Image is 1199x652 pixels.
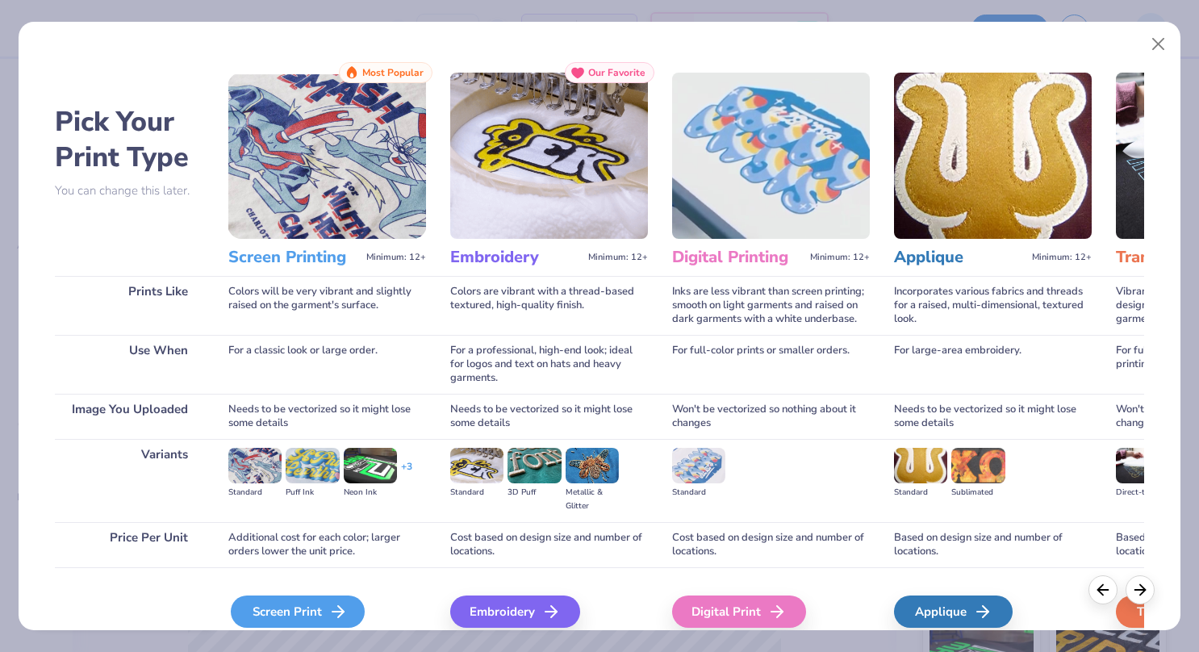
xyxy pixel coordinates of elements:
[566,448,619,483] img: Metallic & Glitter
[228,73,426,239] img: Screen Printing
[228,486,282,499] div: Standard
[55,104,204,175] h2: Pick Your Print Type
[672,448,725,483] img: Standard
[1116,486,1169,499] div: Direct-to-film
[894,522,1092,567] div: Based on design size and number of locations.
[951,486,1005,499] div: Sublimated
[450,73,648,239] img: Embroidery
[450,486,503,499] div: Standard
[672,596,806,628] div: Digital Print
[228,247,360,268] h3: Screen Printing
[1116,448,1169,483] img: Direct-to-film
[508,486,561,499] div: 3D Puff
[286,448,339,483] img: Puff Ink
[951,448,1005,483] img: Sublimated
[672,486,725,499] div: Standard
[450,247,582,268] h3: Embroidery
[231,596,365,628] div: Screen Print
[401,460,412,487] div: + 3
[55,522,204,567] div: Price Per Unit
[228,276,426,335] div: Colors will be very vibrant and slightly raised on the garment's surface.
[55,394,204,439] div: Image You Uploaded
[55,335,204,394] div: Use When
[55,276,204,335] div: Prints Like
[366,252,426,263] span: Minimum: 12+
[1032,252,1092,263] span: Minimum: 12+
[894,486,947,499] div: Standard
[894,276,1092,335] div: Incorporates various fabrics and threads for a raised, multi-dimensional, textured look.
[450,276,648,335] div: Colors are vibrant with a thread-based textured, high-quality finish.
[894,596,1013,628] div: Applique
[894,335,1092,394] div: For large-area embroidery.
[344,486,397,499] div: Neon Ink
[672,247,804,268] h3: Digital Printing
[450,596,580,628] div: Embroidery
[228,335,426,394] div: For a classic look or large order.
[894,73,1092,239] img: Applique
[450,394,648,439] div: Needs to be vectorized so it might lose some details
[894,247,1026,268] h3: Applique
[894,448,947,483] img: Standard
[286,486,339,499] div: Puff Ink
[672,73,870,239] img: Digital Printing
[228,522,426,567] div: Additional cost for each color; larger orders lower the unit price.
[55,184,204,198] p: You can change this later.
[894,394,1092,439] div: Needs to be vectorized so it might lose some details
[566,486,619,513] div: Metallic & Glitter
[508,448,561,483] img: 3D Puff
[450,448,503,483] img: Standard
[588,252,648,263] span: Minimum: 12+
[450,522,648,567] div: Cost based on design size and number of locations.
[672,522,870,567] div: Cost based on design size and number of locations.
[672,394,870,439] div: Won't be vectorized so nothing about it changes
[450,335,648,394] div: For a professional, high-end look; ideal for logos and text on hats and heavy garments.
[672,335,870,394] div: For full-color prints or smaller orders.
[588,67,645,78] span: Our Favorite
[362,67,424,78] span: Most Popular
[228,448,282,483] img: Standard
[1143,29,1173,60] button: Close
[55,439,204,522] div: Variants
[228,394,426,439] div: Needs to be vectorized so it might lose some details
[672,276,870,335] div: Inks are less vibrant than screen printing; smooth on light garments and raised on dark garments ...
[810,252,870,263] span: Minimum: 12+
[344,448,397,483] img: Neon Ink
